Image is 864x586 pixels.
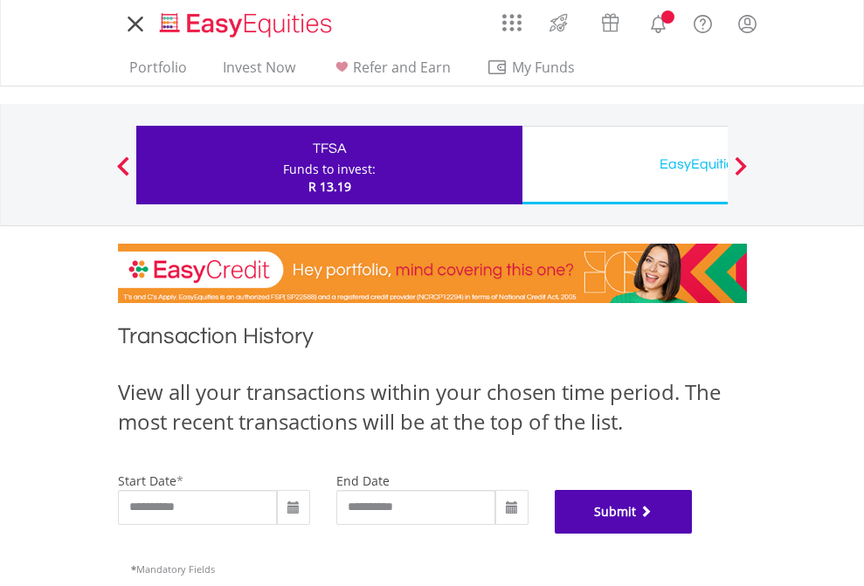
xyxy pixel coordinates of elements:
[544,9,573,37] img: thrive-v2.svg
[491,4,533,32] a: AppsGrid
[153,4,339,39] a: Home page
[555,490,693,534] button: Submit
[725,4,770,43] a: My Profile
[636,4,681,39] a: Notifications
[106,165,141,183] button: Previous
[147,136,512,161] div: TFSA
[681,4,725,39] a: FAQ's and Support
[122,59,194,86] a: Portfolio
[584,4,636,37] a: Vouchers
[156,10,339,39] img: EasyEquities_Logo.png
[596,9,625,37] img: vouchers-v2.svg
[336,472,390,489] label: end date
[353,58,451,77] span: Refer and Earn
[283,161,376,178] div: Funds to invest:
[502,13,522,32] img: grid-menu-icon.svg
[487,56,601,79] span: My Funds
[324,59,458,86] a: Refer and Earn
[216,59,302,86] a: Invest Now
[118,244,747,303] img: EasyCredit Promotion Banner
[723,165,758,183] button: Next
[308,178,351,195] span: R 13.19
[131,562,215,576] span: Mandatory Fields
[118,472,176,489] label: start date
[118,377,747,438] div: View all your transactions within your chosen time period. The most recent transactions will be a...
[118,321,747,360] h1: Transaction History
